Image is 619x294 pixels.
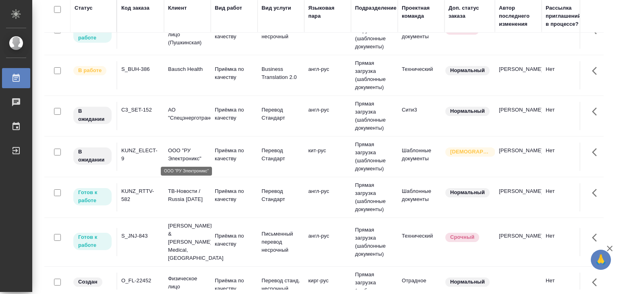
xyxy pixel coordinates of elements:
td: [PERSON_NAME] [495,61,542,89]
div: Вид работ [215,4,242,12]
td: англ-рус [304,228,351,256]
p: ООО "РУ Электроникс" [168,147,207,163]
td: кит-рус [304,143,351,171]
div: Доп. статус заказа [449,4,491,20]
td: Нет [542,61,588,89]
td: Технический [398,228,445,256]
td: Нет [542,183,588,211]
td: англ-рус [304,183,351,211]
td: Нет [542,21,588,49]
div: Исполнитель назначен, приступать к работе пока рано [73,147,112,166]
div: Исполнитель выполняет работу [73,65,112,76]
p: Создан [78,278,98,286]
td: [PERSON_NAME] [495,228,542,256]
div: O_FL-22452 [121,277,160,285]
p: Перевод Стандарт [262,106,300,122]
div: Клиент [168,4,187,12]
td: англ-рус [304,102,351,130]
button: Здесь прячутся важные кнопки [587,102,607,121]
p: Перевод станд. несрочный [262,277,300,293]
button: 🙏 [591,250,611,270]
button: Здесь прячутся важные кнопки [587,228,607,247]
div: Вид услуги [262,4,291,12]
p: Готов к работе [78,233,107,249]
p: В работе [78,66,102,75]
td: Сити3 [398,102,445,130]
p: Физическое лицо (Пушкинская) [168,23,207,47]
p: Приёмка по качеству [215,187,253,203]
div: C3_SET-152 [121,106,160,114]
button: Здесь прячутся важные кнопки [587,143,607,162]
p: Готов к работе [78,26,107,42]
td: Шаблонные документы [398,183,445,211]
p: АО "Спецэнерготранс" [168,106,207,122]
p: В ожидании [78,148,107,164]
td: [PERSON_NAME] [495,143,542,171]
td: [PERSON_NAME] [495,102,542,130]
p: Нормальный [450,188,485,197]
td: [PERSON_NAME] [495,183,542,211]
td: Нет [542,102,588,130]
td: Прямая загрузка (шаблонные документы) [351,96,398,136]
td: Прямая загрузка (шаблонные документы) [351,177,398,217]
p: Приёмка по качеству [215,65,253,81]
div: Исполнитель может приступить к работе [73,232,112,251]
td: Нет [542,228,588,256]
p: Business Translation 2.0 [262,65,300,81]
div: S_JNJ-843 [121,232,160,240]
p: Срочный [450,233,474,241]
p: Приёмка по качеству [215,232,253,248]
div: Исполнитель назначен, приступать к работе пока рано [73,106,112,125]
div: S_BUH-386 [121,65,160,73]
p: Письменный перевод несрочный [262,230,300,254]
div: KUNZ_ELECT-9 [121,147,160,163]
p: Bausch Health [168,65,207,73]
div: Языковая пара [308,4,347,20]
p: Нормальный [450,278,485,286]
p: Нормальный [450,66,485,75]
div: Исполнитель может приступить к работе [73,187,112,206]
div: Автор последнего изменения [499,4,538,28]
td: Шаблонные документы [398,143,445,171]
td: Шаблонные документы [398,21,445,49]
div: Исполнитель может приступить к работе [73,25,112,43]
td: Прямая загрузка (шаблонные документы) [351,137,398,177]
p: Перевод Стандарт [262,147,300,163]
button: Здесь прячутся важные кнопки [587,273,607,292]
td: англ-рус [304,61,351,89]
p: Приёмка по качеству [215,277,253,293]
p: Приёмка по качеству [215,106,253,122]
p: Перевод Стандарт [262,187,300,203]
button: Здесь прячутся важные кнопки [587,183,607,203]
p: ТВ-Новости / Russia [DATE] [168,187,207,203]
p: [DEMOGRAPHIC_DATA] [450,148,490,156]
td: Нет [542,143,588,171]
div: Код заказа [121,4,150,12]
p: Готов к работе [78,188,107,205]
div: Проектная команда [402,4,440,20]
div: Рассылка приглашений в процессе? [546,4,584,28]
p: Приёмка по качеству [215,147,253,163]
p: В ожидании [78,107,107,123]
td: Технический [398,61,445,89]
td: [PERSON_NAME] [495,21,542,49]
p: Нормальный [450,107,485,115]
div: Заказ еще не согласован с клиентом, искать исполнителей рано [73,277,112,288]
td: Прямая загрузка (шаблонные документы) [351,222,398,262]
td: рус-нем [304,21,351,49]
span: 🙏 [594,251,608,268]
div: Подразделение [355,4,397,12]
td: Прямая загрузка (шаблонные документы) [351,14,398,55]
p: [PERSON_NAME] & [PERSON_NAME] Medical, [GEOGRAPHIC_DATA] [168,222,207,262]
div: Статус [75,4,93,12]
td: Прямая загрузка (шаблонные документы) [351,55,398,95]
div: KUNZ_RTTV-582 [121,187,160,203]
button: Здесь прячутся важные кнопки [587,61,607,81]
